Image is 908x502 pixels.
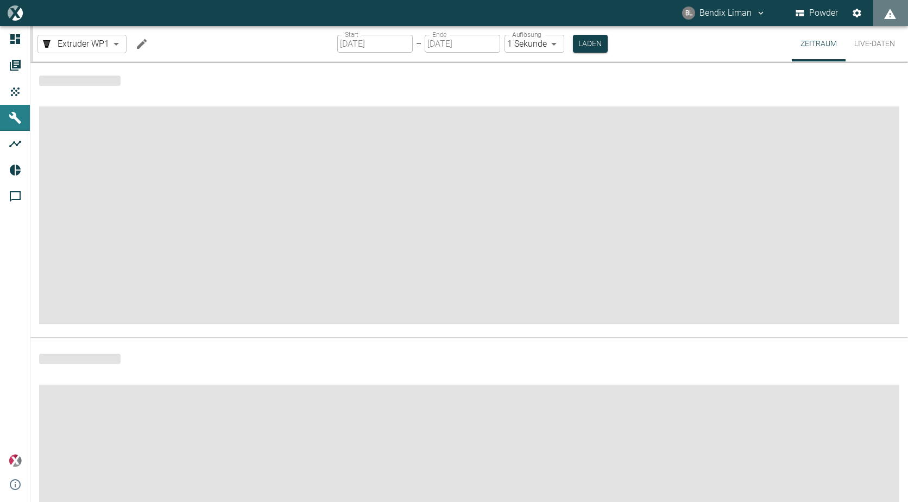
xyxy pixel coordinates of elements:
span: Extruder WP1 [58,37,109,50]
p: – [416,37,421,50]
img: Xplore Logo [9,454,22,467]
a: Extruder WP1 [40,37,109,51]
input: DD.MM.YYYY [425,35,500,53]
label: Start [345,30,358,39]
button: Zeitraum [792,26,846,61]
button: Einstellungen [847,3,867,23]
label: Ende [432,30,446,39]
label: Auflösung [512,30,541,39]
input: DD.MM.YYYY [337,35,413,53]
button: Laden [573,35,608,53]
button: Machine bearbeiten [131,33,153,55]
button: bendix.liman@kansaihelios-cws.de [680,3,767,23]
button: Powder [793,3,841,23]
div: BL [682,7,695,20]
button: Live-Daten [846,26,904,61]
div: 1 Sekunde [505,35,564,53]
img: logo [8,5,22,20]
